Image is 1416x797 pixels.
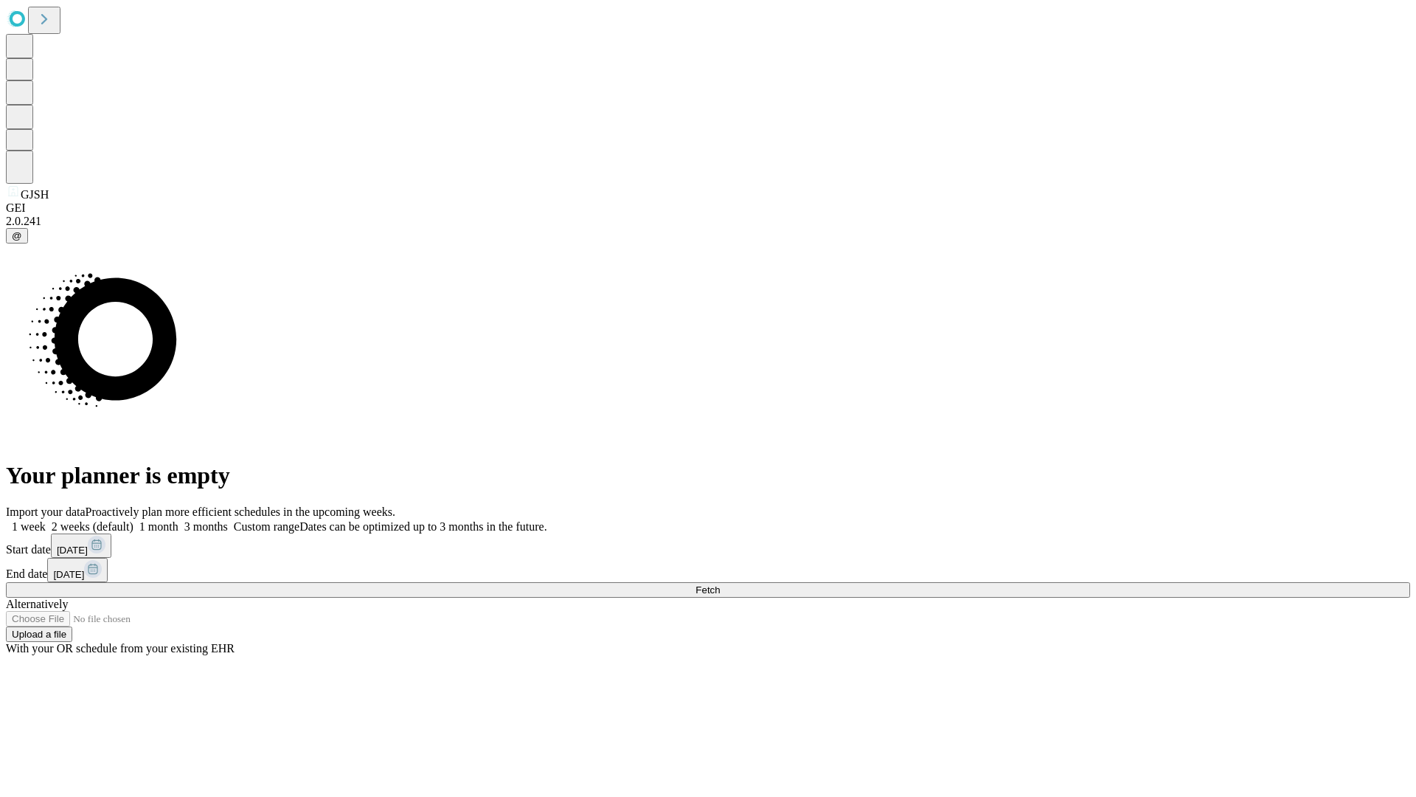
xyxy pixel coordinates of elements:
div: GEI [6,201,1410,215]
button: Upload a file [6,627,72,642]
span: 1 week [12,520,46,533]
div: End date [6,558,1410,582]
span: With your OR schedule from your existing EHR [6,642,235,655]
span: 1 month [139,520,178,533]
span: [DATE] [57,545,88,556]
span: Dates can be optimized up to 3 months in the future. [299,520,546,533]
h1: Your planner is empty [6,462,1410,489]
button: [DATE] [47,558,108,582]
div: 2.0.241 [6,215,1410,228]
span: Proactively plan more efficient schedules in the upcoming weeks. [86,506,395,518]
button: @ [6,228,28,244]
span: [DATE] [53,569,84,580]
span: Alternatively [6,598,68,610]
span: Fetch [695,584,720,596]
button: [DATE] [51,534,111,558]
span: @ [12,230,22,241]
span: 2 weeks (default) [52,520,133,533]
span: GJSH [21,188,49,201]
span: Custom range [234,520,299,533]
button: Fetch [6,582,1410,598]
div: Start date [6,534,1410,558]
span: Import your data [6,506,86,518]
span: 3 months [184,520,228,533]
